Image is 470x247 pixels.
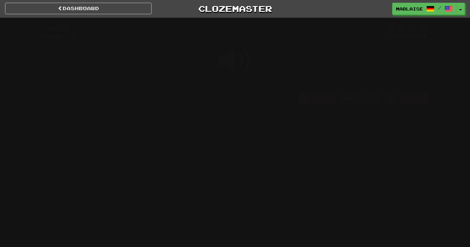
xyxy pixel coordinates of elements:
a: Clozemaster [162,3,308,15]
span: Mablaise [396,6,423,12]
button: Round history (alt+y) [367,93,380,105]
span: 0 [71,31,76,40]
button: Help! [340,93,364,105]
div: Mastered [386,33,428,39]
span: 0 % [387,33,394,38]
button: Report [400,93,428,105]
a: Dashboard [5,3,152,14]
a: Mablaise / [392,3,456,15]
button: End Round [299,93,336,105]
span: / [438,5,441,10]
span: Score: [42,34,67,40]
div: / [42,23,76,31]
